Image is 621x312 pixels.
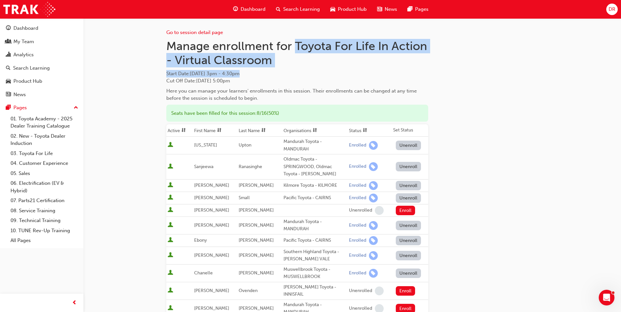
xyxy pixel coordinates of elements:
[372,3,402,16] a: news-iconNews
[369,162,378,171] span: learningRecordVerb_ENROLL-icon
[349,207,372,214] div: Unenrolled
[349,270,366,276] div: Enrolled
[349,237,366,244] div: Enrolled
[283,156,346,178] div: Oldmac Toyota - SPRINGWOOD, Oldmac Toyota - [PERSON_NAME]
[325,3,372,16] a: car-iconProduct Hub
[6,105,11,111] span: pages-icon
[283,218,346,233] div: Mandurah Toyota - MANDURAH
[369,236,378,245] span: learningRecordVerb_ENROLL-icon
[194,195,229,200] span: [PERSON_NAME]
[239,270,274,276] span: [PERSON_NAME]
[369,221,378,230] span: learningRecordVerb_ENROLL-icon
[369,251,378,260] span: learningRecordVerb_ENROLL-icon
[193,124,237,137] th: Toggle SortBy
[8,114,81,131] a: 01. Toyota Academy - 2025 Dealer Training Catalogue
[168,222,173,229] span: User is active
[396,221,421,230] button: Unenroll
[6,78,11,84] span: car-icon
[349,305,372,312] div: Unenrolled
[3,89,81,101] a: News
[194,288,229,293] span: [PERSON_NAME]
[194,164,213,169] span: Sanjeewa
[13,104,27,112] div: Pages
[72,299,77,307] span: prev-icon
[168,164,173,170] span: User is active
[349,195,366,201] div: Enrolled
[369,269,378,278] span: learningRecordVerb_ENROLL-icon
[276,5,281,13] span: search-icon
[330,5,335,13] span: car-icon
[8,148,81,159] a: 03. Toyota For Life
[349,182,366,189] div: Enrolled
[283,284,346,298] div: [PERSON_NAME] Toyota - INNISFAIL
[8,226,81,236] a: 10. TUNE Rev-Up Training
[8,216,81,226] a: 09. Technical Training
[609,6,615,13] span: DR
[8,178,81,196] a: 06. Electrification (EV & Hybrid)
[3,75,81,87] a: Product Hub
[261,128,266,133] span: sorting-icon
[194,182,229,188] span: [PERSON_NAME]
[194,270,213,276] span: Chanelle
[166,105,428,122] div: Seats have been filled for this session : 8 / 16 ( 50% )
[166,39,428,67] h1: Manage enrollment for Toyota For Life In Action - Virtual Classroom
[3,2,55,17] img: Trak
[166,29,223,35] a: Go to session detail page
[283,266,346,281] div: Muswellbrook Toyota - MUSWELLBROOK
[8,235,81,246] a: All Pages
[3,21,81,102] button: DashboardMy TeamAnalyticsSearch LearningProduct HubNews
[239,222,274,228] span: [PERSON_NAME]
[313,128,317,133] span: sorting-icon
[271,3,325,16] a: search-iconSearch Learning
[3,36,81,48] a: My Team
[283,248,346,263] div: Southern Highland Toyota - [PERSON_NAME] VALE
[181,128,186,133] span: sorting-icon
[396,206,415,215] button: Enroll
[348,124,392,137] th: Toggle SortBy
[166,70,428,78] span: Start Date :
[8,196,81,206] a: 07. Parts21 Certification
[194,305,229,311] span: [PERSON_NAME]
[194,252,229,258] span: [PERSON_NAME]
[239,252,274,258] span: [PERSON_NAME]
[377,5,382,13] span: news-icon
[349,252,366,259] div: Enrolled
[6,65,10,71] span: search-icon
[396,286,415,296] button: Enroll
[3,49,81,61] a: Analytics
[385,6,397,13] span: News
[190,71,240,77] span: [DATE] 3pm - 4:30pm
[237,124,282,137] th: Toggle SortBy
[168,252,173,259] span: User is active
[239,288,258,293] span: Ovenden
[168,207,173,214] span: User is active
[166,124,193,137] th: Toggle SortBy
[363,128,367,133] span: sorting-icon
[6,92,11,98] span: news-icon
[369,141,378,150] span: learningRecordVerb_ENROLL-icon
[606,4,618,15] button: DR
[239,305,274,311] span: [PERSON_NAME]
[396,193,421,203] button: Unenroll
[396,236,421,245] button: Unenroll
[6,26,11,31] span: guage-icon
[282,124,348,137] th: Toggle SortBy
[338,6,367,13] span: Product Hub
[375,286,384,295] span: learningRecordVerb_NONE-icon
[396,181,421,190] button: Unenroll
[194,237,207,243] span: Ebony
[283,6,320,13] span: Search Learning
[283,182,346,189] div: Kilmore Toyota - KILMORE
[8,168,81,179] a: 05. Sales
[168,182,173,189] span: User is active
[168,195,173,201] span: User is active
[599,290,614,305] iframe: Intercom live chat
[369,194,378,202] span: learningRecordVerb_ENROLL-icon
[239,237,274,243] span: [PERSON_NAME]
[168,237,173,244] span: User is active
[168,287,173,294] span: User is active
[392,124,428,137] th: Set Status
[283,194,346,202] div: Pacific Toyota - CAIRNS
[194,142,217,148] span: [US_STATE]
[8,131,81,148] a: 02. New - Toyota Dealer Induction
